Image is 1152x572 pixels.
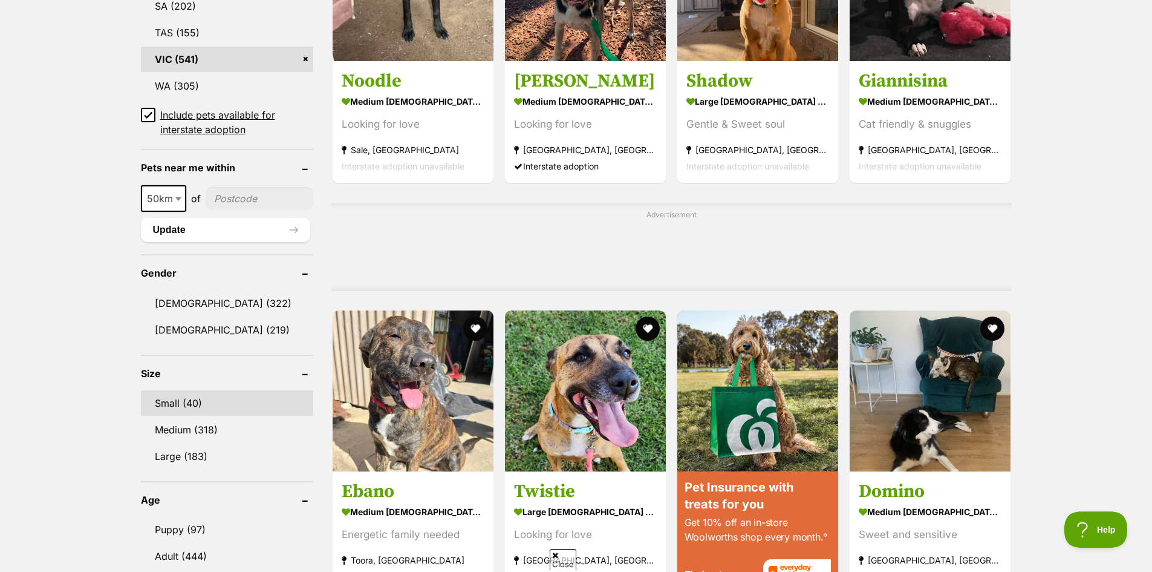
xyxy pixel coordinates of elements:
[333,311,493,472] img: Ebano - Australian Kelpie x Staffordshire Bull Terrier Dog
[514,480,657,503] h3: Twistie
[463,317,487,341] button: favourite
[141,517,313,542] a: Puppy (97)
[859,552,1001,568] strong: [GEOGRAPHIC_DATA], [GEOGRAPHIC_DATA]
[514,93,657,110] strong: medium [DEMOGRAPHIC_DATA] Dog
[859,142,1001,158] strong: [GEOGRAPHIC_DATA], [GEOGRAPHIC_DATA]
[141,73,313,99] a: WA (305)
[141,444,313,469] a: Large (183)
[859,161,981,171] span: Interstate adoption unavailable
[859,116,1001,133] div: Cat friendly & snuggles
[141,317,313,343] a: [DEMOGRAPHIC_DATA] (219)
[686,161,809,171] span: Interstate adoption unavailable
[686,142,829,158] strong: [GEOGRAPHIC_DATA], [GEOGRAPHIC_DATA]
[550,549,576,570] span: Close
[141,417,313,442] a: Medium (318)
[141,47,313,72] a: VIC (541)
[859,527,1001,543] div: Sweet and sensitive
[333,61,493,183] a: Noodle medium [DEMOGRAPHIC_DATA] Dog Looking for love Sale, [GEOGRAPHIC_DATA] Interstate adoption...
[505,311,666,472] img: Twistie - Staffordshire Bull Terrier Dog
[342,161,464,171] span: Interstate adoption unavailable
[514,116,657,133] div: Looking for love
[342,527,484,543] div: Energetic family needed
[331,203,1012,291] div: Advertisement
[342,480,484,503] h3: Ebano
[141,291,313,316] a: [DEMOGRAPHIC_DATA] (322)
[141,185,186,212] span: 50km
[206,187,313,210] input: postcode
[342,503,484,521] strong: medium [DEMOGRAPHIC_DATA] Dog
[342,142,484,158] strong: Sale, [GEOGRAPHIC_DATA]
[141,20,313,45] a: TAS (155)
[850,311,1010,472] img: Domino - Jack Russell Terrier x Border Collie x Staffordshire Bull Terrier Dog
[141,268,313,278] header: Gender
[1064,511,1128,548] iframe: Help Scout Beacon - Open
[686,93,829,110] strong: large [DEMOGRAPHIC_DATA] Dog
[859,70,1001,93] h3: Giannisina
[141,108,313,137] a: Include pets available for interstate adoption
[342,116,484,133] div: Looking for love
[859,503,1001,521] strong: medium [DEMOGRAPHIC_DATA] Dog
[141,162,313,173] header: Pets near me within
[850,61,1010,183] a: Giannisina medium [DEMOGRAPHIC_DATA] Dog Cat friendly & snuggles [GEOGRAPHIC_DATA], [GEOGRAPHIC_D...
[141,218,310,242] button: Update
[514,70,657,93] h3: [PERSON_NAME]
[342,70,484,93] h3: Noodle
[514,158,657,174] div: Interstate adoption
[191,191,201,206] span: of
[859,93,1001,110] strong: medium [DEMOGRAPHIC_DATA] Dog
[342,552,484,568] strong: Toora, [GEOGRAPHIC_DATA]
[677,61,838,183] a: Shadow large [DEMOGRAPHIC_DATA] Dog Gentle & Sweet soul [GEOGRAPHIC_DATA], [GEOGRAPHIC_DATA] Inte...
[342,93,484,110] strong: medium [DEMOGRAPHIC_DATA] Dog
[514,552,657,568] strong: [GEOGRAPHIC_DATA], [GEOGRAPHIC_DATA]
[514,527,657,543] div: Looking for love
[141,390,313,416] a: Small (40)
[514,503,657,521] strong: large [DEMOGRAPHIC_DATA] Dog
[141,544,313,569] a: Adult (444)
[686,70,829,93] h3: Shadow
[636,317,660,341] button: favourite
[505,61,666,183] a: [PERSON_NAME] medium [DEMOGRAPHIC_DATA] Dog Looking for love [GEOGRAPHIC_DATA], [GEOGRAPHIC_DATA]...
[686,116,829,133] div: Gentle & Sweet soul
[160,108,313,137] span: Include pets available for interstate adoption
[859,480,1001,503] h3: Domino
[141,495,313,505] header: Age
[141,368,313,379] header: Size
[980,317,1004,341] button: favourite
[142,190,185,207] span: 50km
[514,142,657,158] strong: [GEOGRAPHIC_DATA], [GEOGRAPHIC_DATA]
